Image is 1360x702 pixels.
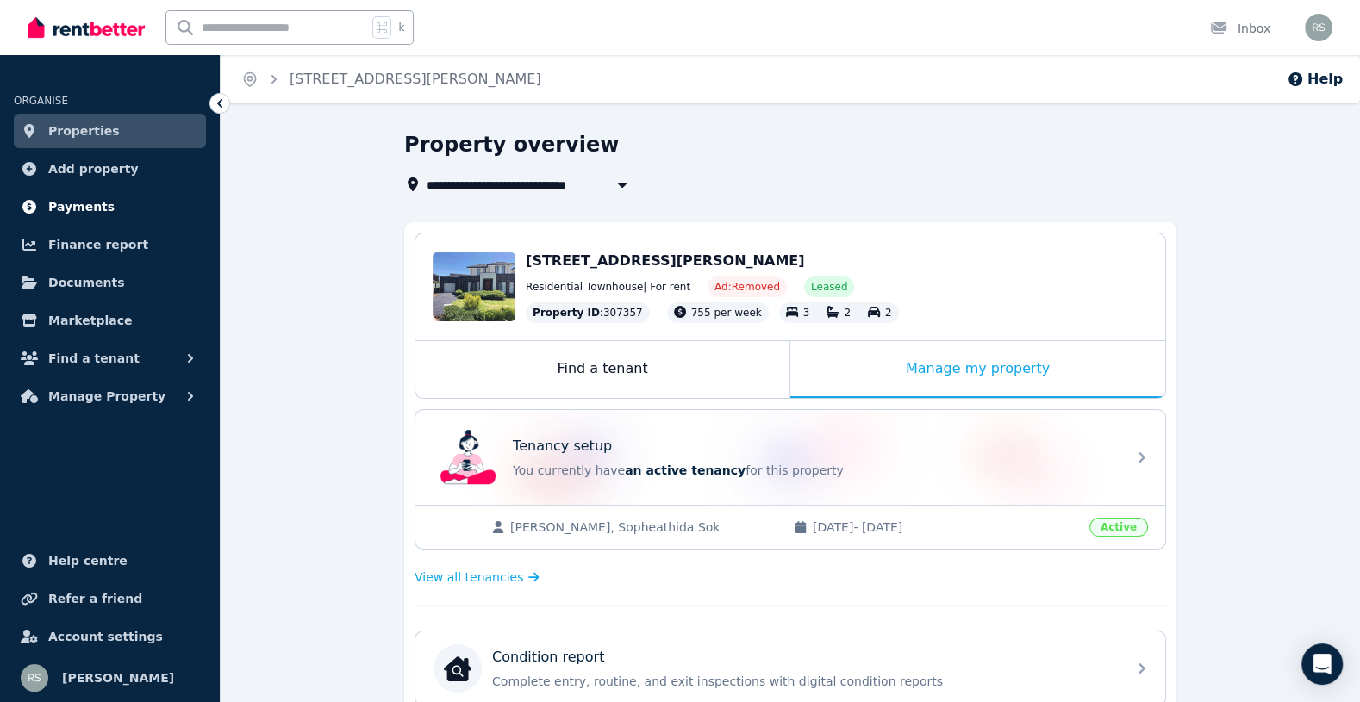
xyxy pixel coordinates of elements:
p: Tenancy setup [513,436,612,457]
div: Find a tenant [415,341,789,398]
p: Condition report [492,647,604,668]
span: [PERSON_NAME] [62,668,174,688]
span: Marketplace [48,310,132,331]
span: View all tenancies [415,568,523,586]
div: : 307357 [526,302,650,323]
a: Documents [14,265,206,300]
p: Complete entry, routine, and exit inspections with digital condition reports [492,673,1116,690]
span: Ad: Removed [714,280,780,294]
span: [STREET_ADDRESS][PERSON_NAME] [526,252,804,269]
a: Finance report [14,227,206,262]
span: Add property [48,158,139,179]
button: Manage Property [14,379,206,413]
img: Roberto Salvatore [1305,14,1332,41]
a: Account settings [14,619,206,654]
a: Tenancy setupTenancy setupYou currently havean active tenancyfor this property [415,410,1165,505]
span: 3 [803,307,810,319]
span: 2 [885,307,892,319]
a: Refer a friend [14,581,206,616]
span: Properties [48,121,120,141]
span: Refer a friend [48,588,142,609]
span: Active [1089,518,1148,537]
p: You currently have for this property [513,462,1116,479]
span: Manage Property [48,386,165,407]
a: View all tenancies [415,568,540,586]
span: Property ID [533,306,600,320]
span: Find a tenant [48,348,140,369]
span: 2 [844,307,851,319]
div: Open Intercom Messenger [1301,643,1343,685]
span: [PERSON_NAME], Sopheathida Sok [510,519,777,536]
a: [STREET_ADDRESS][PERSON_NAME] [290,71,541,87]
div: Inbox [1210,20,1270,37]
a: Payments [14,189,206,224]
span: Documents [48,272,125,293]
img: Tenancy setup [440,430,496,485]
button: Find a tenant [14,341,206,376]
span: Finance report [48,234,148,255]
nav: Breadcrumb [221,55,562,103]
button: Help [1287,69,1343,90]
a: Add property [14,152,206,186]
span: Help centre [48,550,128,571]
span: Residential Townhouse | For rent [526,280,690,294]
span: 755 per week [691,307,762,319]
a: Marketplace [14,303,206,338]
a: Properties [14,114,206,148]
span: [DATE] - [DATE] [813,519,1079,536]
img: RentBetter [28,15,145,40]
span: k [398,21,404,34]
span: Account settings [48,626,163,647]
div: Manage my property [790,341,1165,398]
a: Help centre [14,544,206,578]
span: Leased [811,280,847,294]
span: ORGANISE [14,95,68,107]
img: Condition report [444,655,471,682]
img: Roberto Salvatore [21,664,48,692]
h1: Property overview [404,131,619,158]
span: an active tenancy [625,463,746,477]
span: Payments [48,196,115,217]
